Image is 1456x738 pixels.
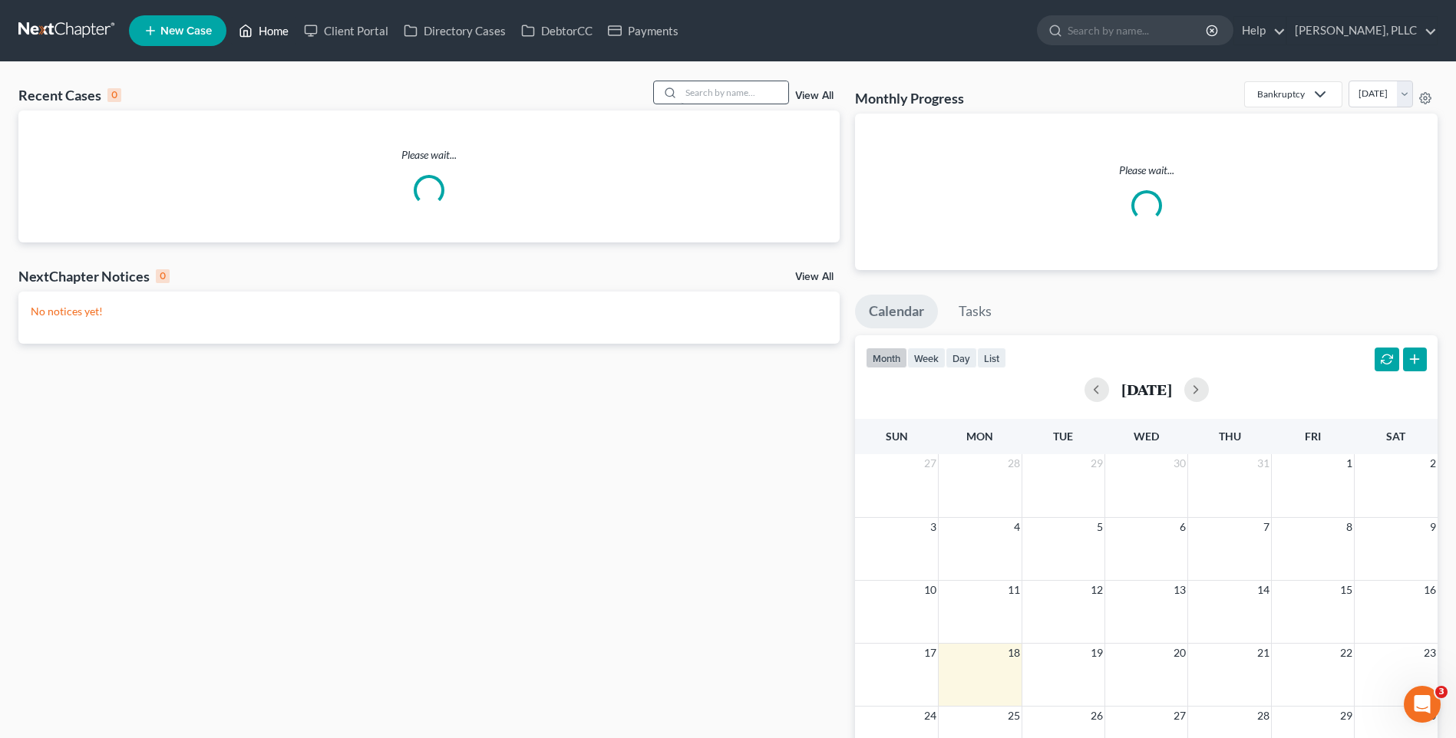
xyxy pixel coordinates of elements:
[1422,581,1438,599] span: 16
[1006,454,1022,473] span: 28
[1121,381,1172,397] h2: [DATE]
[923,707,938,725] span: 24
[18,147,840,163] p: Please wait...
[600,17,686,44] a: Payments
[866,348,907,368] button: month
[1089,581,1104,599] span: 12
[1339,581,1354,599] span: 15
[1256,454,1271,473] span: 31
[1262,518,1271,536] span: 7
[1305,430,1321,443] span: Fri
[1089,454,1104,473] span: 29
[886,430,908,443] span: Sun
[1089,707,1104,725] span: 26
[1257,87,1305,100] div: Bankruptcy
[396,17,513,44] a: Directory Cases
[1006,644,1022,662] span: 18
[1428,454,1438,473] span: 2
[945,295,1005,328] a: Tasks
[1053,430,1073,443] span: Tue
[923,644,938,662] span: 17
[156,269,170,283] div: 0
[907,348,946,368] button: week
[946,348,977,368] button: day
[1386,430,1405,443] span: Sat
[18,267,170,285] div: NextChapter Notices
[923,454,938,473] span: 27
[795,272,834,282] a: View All
[1178,518,1187,536] span: 6
[923,581,938,599] span: 10
[1006,581,1022,599] span: 11
[1095,518,1104,536] span: 5
[1428,518,1438,536] span: 9
[296,17,396,44] a: Client Portal
[1012,518,1022,536] span: 4
[1068,16,1208,44] input: Search by name...
[1172,581,1187,599] span: 13
[160,25,212,37] span: New Case
[681,81,788,104] input: Search by name...
[1339,707,1354,725] span: 29
[513,17,600,44] a: DebtorCC
[1172,707,1187,725] span: 27
[1345,454,1354,473] span: 1
[855,89,964,107] h3: Monthly Progress
[1172,644,1187,662] span: 20
[1435,686,1448,698] span: 3
[1287,17,1437,44] a: [PERSON_NAME], PLLC
[1234,17,1286,44] a: Help
[1422,644,1438,662] span: 23
[1134,430,1159,443] span: Wed
[107,88,121,102] div: 0
[1339,644,1354,662] span: 22
[1219,430,1241,443] span: Thu
[1256,707,1271,725] span: 28
[867,163,1425,178] p: Please wait...
[1172,454,1187,473] span: 30
[1006,707,1022,725] span: 25
[1256,581,1271,599] span: 14
[1089,644,1104,662] span: 19
[966,430,993,443] span: Mon
[1256,644,1271,662] span: 21
[795,91,834,101] a: View All
[855,295,938,328] a: Calendar
[1345,518,1354,536] span: 8
[929,518,938,536] span: 3
[231,17,296,44] a: Home
[977,348,1006,368] button: list
[31,304,827,319] p: No notices yet!
[18,86,121,104] div: Recent Cases
[1404,686,1441,723] iframe: Intercom live chat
